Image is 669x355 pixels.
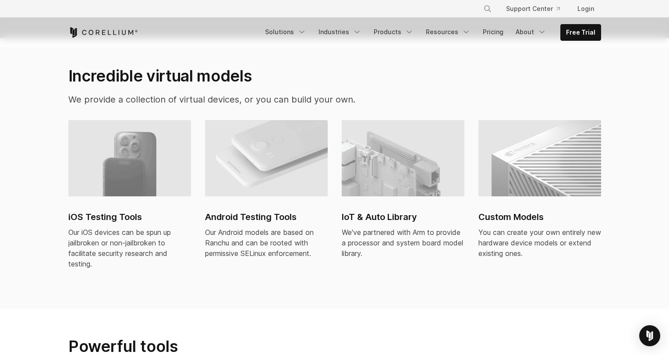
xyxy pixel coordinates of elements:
h2: Android Testing Tools [205,210,328,224]
a: Android virtual machine and devices Android Testing Tools Our Android models are based on Ranchu ... [205,120,328,269]
img: Android virtual machine and devices [205,120,328,196]
h2: Incredible virtual models [68,66,418,85]
h2: Custom Models [478,210,601,224]
p: We provide a collection of virtual devices, or you can build your own. [68,93,418,106]
a: iPhone virtual machine and devices iOS Testing Tools Our iOS devices can be spun up jailbroken or... [68,120,191,280]
a: Solutions [260,24,311,40]
div: Our Android models are based on Ranchu and can be rooted with permissive SELinux enforcement. [205,227,328,259]
button: Search [480,1,496,17]
a: Free Trial [561,25,601,40]
img: iPhone virtual machine and devices [68,120,191,196]
a: Corellium Home [68,27,138,38]
a: Pricing [478,24,509,40]
a: Login [570,1,601,17]
div: We've partnered with Arm to provide a processor and system board model library. [342,227,464,259]
a: IoT & Auto Library IoT & Auto Library We've partnered with Arm to provide a processor and system ... [342,120,464,269]
div: Open Intercom Messenger [639,325,660,346]
a: About [510,24,552,40]
a: Resources [421,24,476,40]
div: Our iOS devices can be spun up jailbroken or non-jailbroken to facilitate security research and t... [68,227,191,269]
img: IoT & Auto Library [342,120,464,196]
a: Custom Models Custom Models You can create your own entirely new hardware device models or extend... [478,120,601,269]
img: Custom Models [478,120,601,196]
a: Industries [313,24,367,40]
div: Navigation Menu [260,24,601,41]
a: Products [368,24,419,40]
a: Support Center [499,1,567,17]
h2: iOS Testing Tools [68,210,191,224]
h2: IoT & Auto Library [342,210,464,224]
div: Navigation Menu [473,1,601,17]
div: You can create your own entirely new hardware device models or extend existing ones. [478,227,601,259]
